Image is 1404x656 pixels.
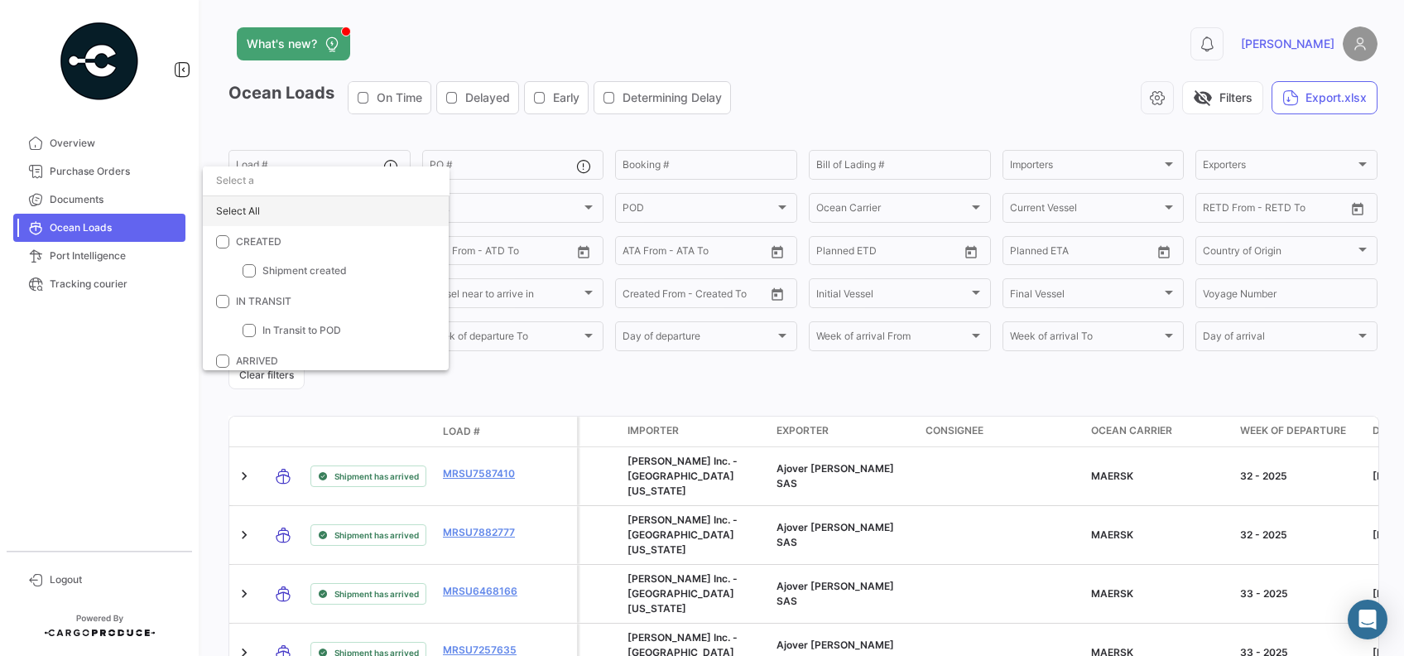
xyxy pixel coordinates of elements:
span: ARRIVED [236,355,278,367]
div: Select All [203,196,449,226]
input: dropdown search [203,166,450,195]
span: CREATED [236,235,281,248]
span: Shipment created [262,264,347,277]
span: IN TRANSIT [236,295,291,307]
span: In Transit to POD [262,324,341,336]
div: Abrir Intercom Messenger [1348,600,1387,639]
